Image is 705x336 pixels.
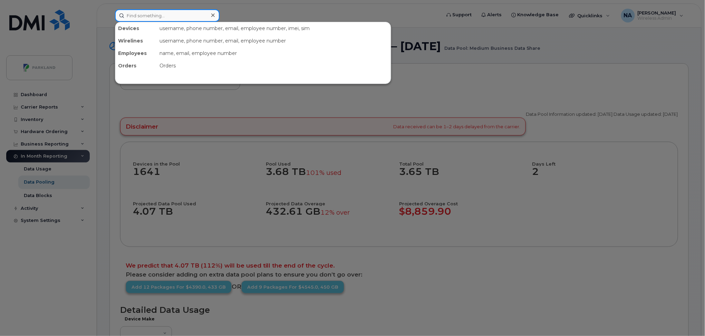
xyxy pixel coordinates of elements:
div: name, email, employee number [157,47,391,59]
div: Devices [115,22,157,35]
div: Employees [115,47,157,59]
div: username, phone number, email, employee number, imei, sim [157,22,391,35]
div: username, phone number, email, employee number [157,35,391,47]
div: Wirelines [115,35,157,47]
div: Orders [157,59,391,72]
div: Orders [115,59,157,72]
